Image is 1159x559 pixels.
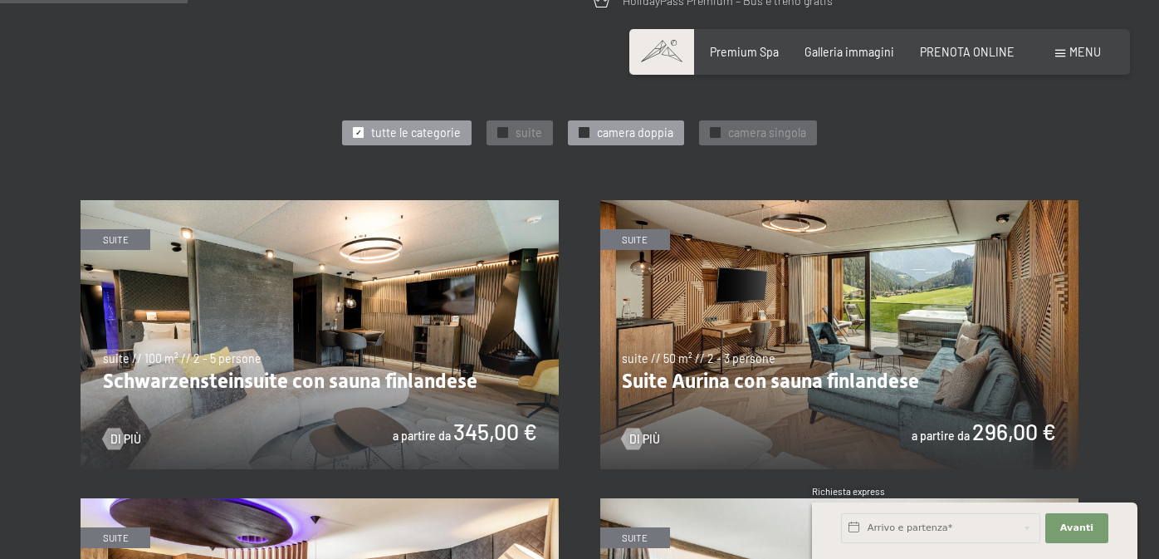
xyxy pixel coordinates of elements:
[622,431,660,448] a: Di più
[81,498,559,508] a: Romantic Suite con biosauna
[1069,45,1101,59] span: Menu
[712,128,719,138] span: ✓
[812,486,885,497] span: Richiesta express
[1060,522,1093,535] span: Avanti
[81,200,559,209] a: Schwarzensteinsuite con sauna finlandese
[500,128,506,138] span: ✓
[1045,513,1108,543] button: Avanti
[110,431,141,448] span: Di più
[355,128,362,138] span: ✓
[710,45,779,59] a: Premium Spa
[629,431,660,448] span: Di più
[103,431,141,448] a: Di più
[920,45,1015,59] a: PRENOTA ONLINE
[728,125,806,141] span: camera singola
[600,498,1078,508] a: Chaletsuite con biosauna
[600,200,1078,209] a: Suite Aurina con sauna finlandese
[581,128,588,138] span: ✓
[516,125,542,141] span: suite
[804,45,894,59] a: Galleria immagini
[81,200,559,469] img: Schwarzensteinsuite con sauna finlandese
[371,125,461,141] span: tutte le categorie
[597,125,673,141] span: camera doppia
[600,200,1078,469] img: Suite Aurina con sauna finlandese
